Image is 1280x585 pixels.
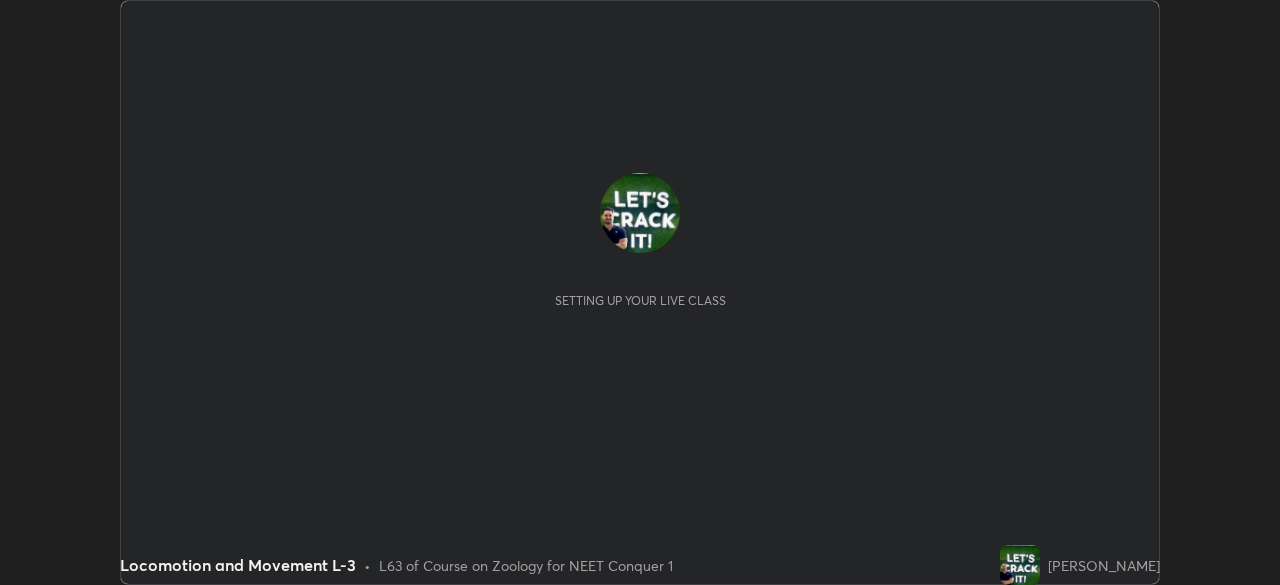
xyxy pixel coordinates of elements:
[555,293,726,308] div: Setting up your live class
[379,555,673,576] div: L63 of Course on Zoology for NEET Conquer 1
[120,553,356,577] div: Locomotion and Movement L-3
[1000,545,1040,585] img: 02a0221ee3ad4557875c09baae15909e.jpg
[600,173,680,253] img: 02a0221ee3ad4557875c09baae15909e.jpg
[1048,555,1160,576] div: [PERSON_NAME]
[364,555,371,576] div: •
